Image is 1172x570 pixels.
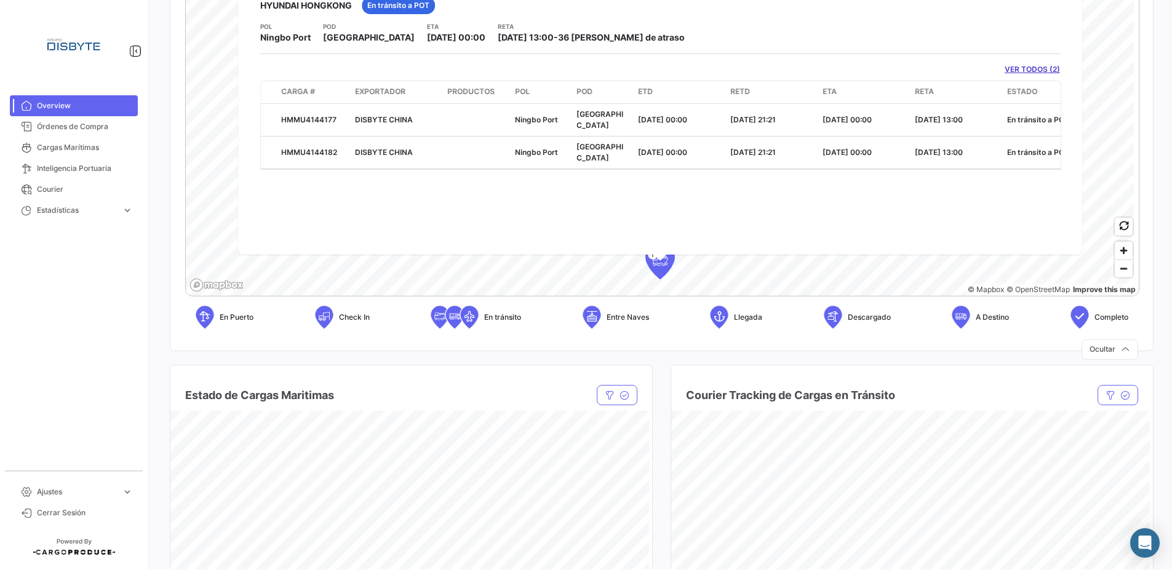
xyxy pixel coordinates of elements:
span: [GEOGRAPHIC_DATA] [576,109,623,129]
div: Map marker [645,242,675,279]
span: [DATE] 00:00 [638,147,687,156]
div: Abrir Intercom Messenger [1130,528,1160,558]
span: Completo [1094,312,1128,323]
datatable-header-cell: Productos [442,81,510,103]
span: [DATE] 21:21 [730,114,776,124]
datatable-header-cell: POL [510,81,572,103]
span: Estadísticas [37,205,117,216]
div: HMMU4144177 [281,114,345,125]
span: Exportador [355,85,405,97]
span: expand_more [122,486,133,497]
span: Órdenes de Compra [37,121,133,132]
span: 36 [PERSON_NAME] de atraso [558,32,685,42]
span: [DATE] 13:00 [498,32,554,42]
span: expand_more [122,205,133,216]
span: POD [576,85,592,97]
a: Órdenes de Compra [10,116,138,137]
span: Ningbo Port [515,147,558,156]
span: Check In [339,312,370,323]
app-card-info-title: ETA [427,22,485,31]
span: T [648,249,658,259]
span: RETD [730,85,750,97]
h4: Courier Tracking de Cargas en Tránsito [686,387,895,404]
img: Logo+disbyte.jpeg [43,14,105,76]
span: En tránsito a POT [1007,114,1069,124]
h4: Estado de Cargas Maritimas [185,387,334,404]
span: Courier [37,184,133,195]
span: [DATE] 13:00 [915,147,963,156]
span: Entre Naves [607,312,649,323]
datatable-header-cell: RETD [725,81,818,103]
datatable-header-cell: ETA [818,81,910,103]
span: DISBYTE CHINA [355,147,413,156]
span: En Puerto [220,312,253,323]
span: DISBYTE CHINA [355,114,413,124]
button: Zoom in [1115,242,1133,259]
datatable-header-cell: POD [572,81,633,103]
button: Zoom out [1115,259,1133,277]
span: - [554,32,558,42]
a: OpenStreetMap [1007,285,1070,294]
datatable-header-cell: ETD [633,81,725,103]
a: Mapbox [968,285,1004,294]
app-card-info-title: POL [260,22,311,31]
span: POL [515,85,530,97]
a: VER TODOS (2) [1005,64,1060,75]
span: Estado [1007,85,1037,97]
span: Ningbo Port [515,114,558,124]
span: [DATE] 13:00 [915,114,963,124]
span: [DATE] 00:00 [823,147,872,156]
span: RETA [915,85,934,97]
span: [DATE] 00:00 [638,114,687,124]
span: ETA [823,85,837,97]
div: HMMU4144182 [281,146,345,157]
span: Overview [37,100,133,111]
span: Ajustes [37,486,117,497]
span: [DATE] 21:21 [730,147,776,156]
span: En tránsito a POT [1007,147,1069,156]
span: A Destino [976,312,1009,323]
span: [DATE] 00:00 [823,114,872,124]
span: Cerrar Sesión [37,507,133,518]
span: [GEOGRAPHIC_DATA] [323,31,415,44]
datatable-header-cell: RETA [910,81,1002,103]
span: Inteligencia Portuaria [37,163,133,174]
a: Map feedback [1073,285,1136,294]
span: En tránsito [484,312,521,323]
a: Courier [10,179,138,200]
span: Llegada [734,312,762,323]
app-card-info-title: POD [323,22,415,31]
span: [GEOGRAPHIC_DATA] [576,141,623,162]
button: Ocultar [1082,339,1138,360]
datatable-header-cell: Exportador [350,81,442,103]
datatable-header-cell: Estado [1002,81,1079,103]
span: Descargado [848,312,891,323]
app-card-info-title: RETA [498,22,685,31]
span: Cargas Marítimas [37,142,133,153]
span: ETD [638,85,653,97]
span: Carga # [281,85,315,97]
a: Mapbox logo [189,278,244,292]
span: [DATE] 00:00 [427,32,485,42]
datatable-header-cell: Carga # [276,81,350,103]
span: Productos [447,85,495,97]
a: Inteligencia Portuaria [10,158,138,179]
a: Cargas Marítimas [10,137,138,158]
span: Ningbo Port [260,31,311,44]
a: Overview [10,95,138,116]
